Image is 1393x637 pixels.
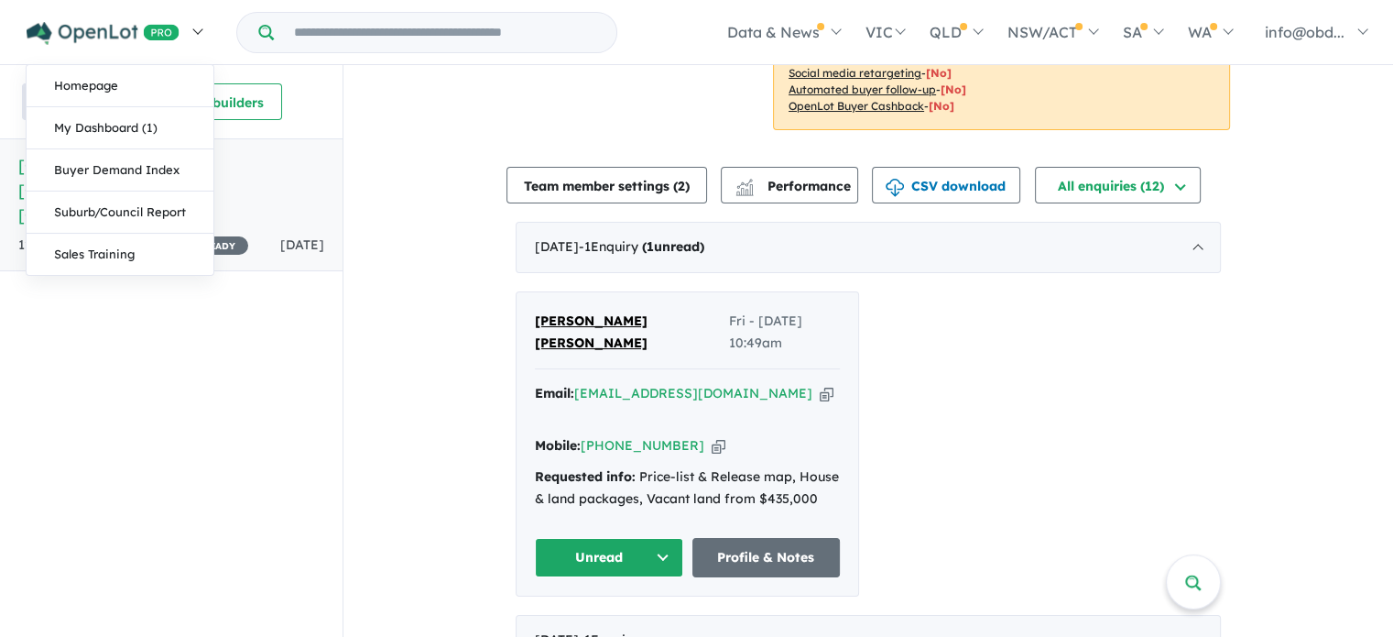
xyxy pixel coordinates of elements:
a: [PHONE_NUMBER] [581,437,704,454]
h5: [GEOGRAPHIC_DATA] - [GEOGRAPHIC_DATA] , [GEOGRAPHIC_DATA] [18,153,324,227]
a: My Dashboard (1) [27,107,213,149]
strong: Email: [535,385,574,401]
span: [DATE] [280,236,324,253]
img: bar-chart.svg [735,184,754,196]
input: Try estate name, suburb, builder or developer [278,13,613,52]
a: Sales Training [27,234,213,275]
span: [No] [929,99,954,113]
button: All enquiries (12) [1035,167,1201,203]
button: CSV download [872,167,1020,203]
span: [No] [941,82,966,96]
img: line-chart.svg [736,179,753,189]
span: [PERSON_NAME] [PERSON_NAME] [535,313,648,351]
img: Openlot PRO Logo White [27,22,180,45]
span: [No] [926,66,952,80]
span: Performance [738,178,851,194]
a: [EMAIL_ADDRESS][DOMAIN_NAME] [574,385,812,401]
span: 1 [647,238,654,255]
u: OpenLot Buyer Cashback [789,99,924,113]
span: 2 [678,178,685,194]
span: - 1 Enquir y [579,238,704,255]
span: Fri - [DATE] 10:49am [729,311,840,355]
div: [DATE] [516,222,1221,273]
button: Copy [820,384,833,403]
button: Unread [535,538,683,577]
strong: Requested info: [535,468,636,485]
span: info@obd... [1265,23,1344,41]
a: Buyer Demand Index [27,149,213,192]
a: Suburb/Council Report [27,192,213,234]
strong: ( unread) [642,238,704,255]
a: Profile & Notes [692,538,841,577]
a: Homepage [27,65,213,107]
div: Price-list & Release map, House & land packages, Vacant land from $435,000 [535,467,840,511]
u: Social media retargeting [789,66,921,80]
button: Performance [721,167,858,203]
strong: Mobile: [535,437,581,454]
button: Copy [712,436,725,456]
div: 12 Enquir ies [18,235,248,257]
a: [PERSON_NAME] [PERSON_NAME] [535,311,729,355]
u: Automated buyer follow-up [789,82,936,96]
button: Team member settings (2) [506,167,707,203]
img: download icon [886,179,904,197]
